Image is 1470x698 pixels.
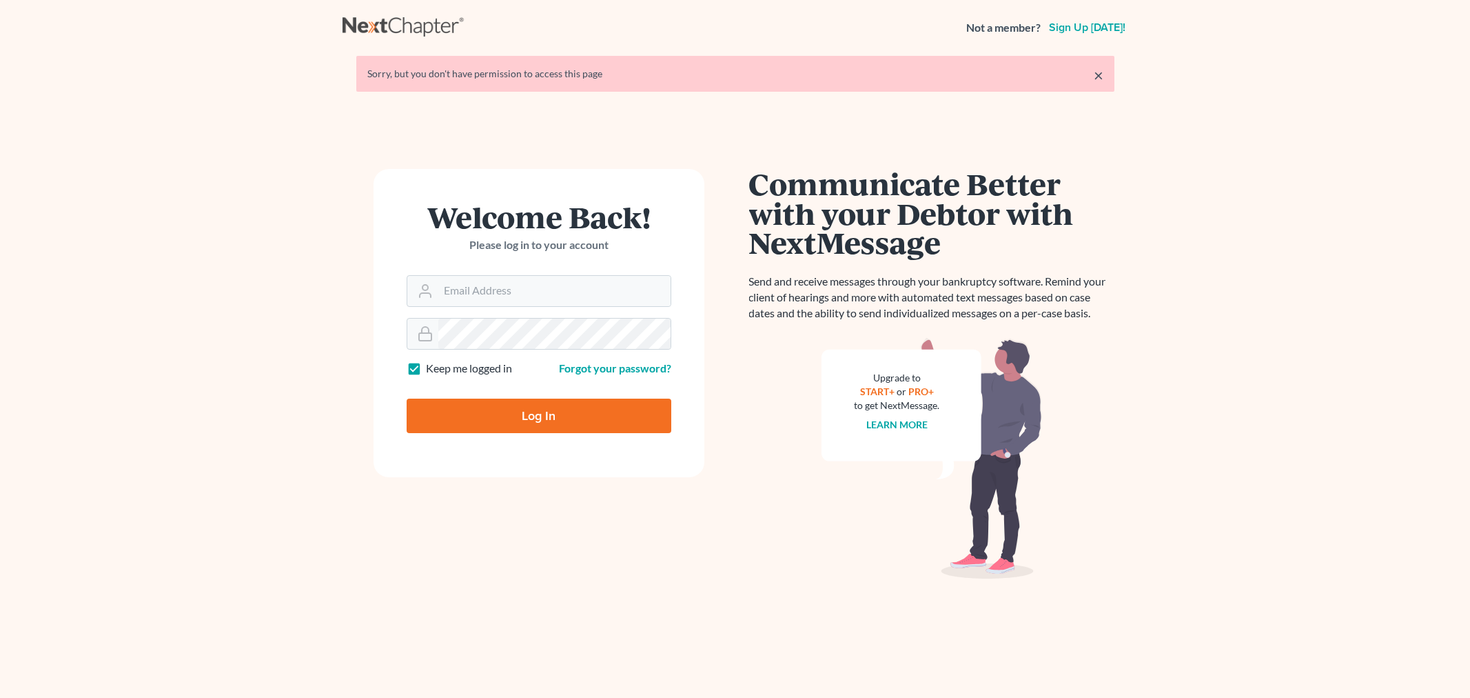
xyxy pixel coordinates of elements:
span: or [897,386,906,397]
a: START+ [860,386,895,397]
div: Upgrade to [855,371,940,385]
label: Keep me logged in [426,361,512,377]
h1: Communicate Better with your Debtor with NextMessage [749,169,1114,257]
div: to get NextMessage. [855,399,940,412]
input: Log In [407,399,671,433]
a: Sign up [DATE]! [1046,22,1128,33]
a: × [1094,67,1103,83]
div: Sorry, but you don't have permission to access this page [367,67,1103,81]
a: PRO+ [908,386,934,397]
a: Forgot your password? [559,361,671,375]
strong: Not a member? [966,20,1041,36]
a: Learn more [866,419,928,430]
p: Please log in to your account [407,237,671,253]
p: Send and receive messages through your bankruptcy software. Remind your client of hearings and mo... [749,274,1114,321]
input: Email Address [438,276,671,306]
img: nextmessage_bg-59042aed3d76b12b5cd301f8e5b87938c9018125f34e5fa2b7a6b67550977c72.svg [821,338,1042,579]
h1: Welcome Back! [407,202,671,232]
